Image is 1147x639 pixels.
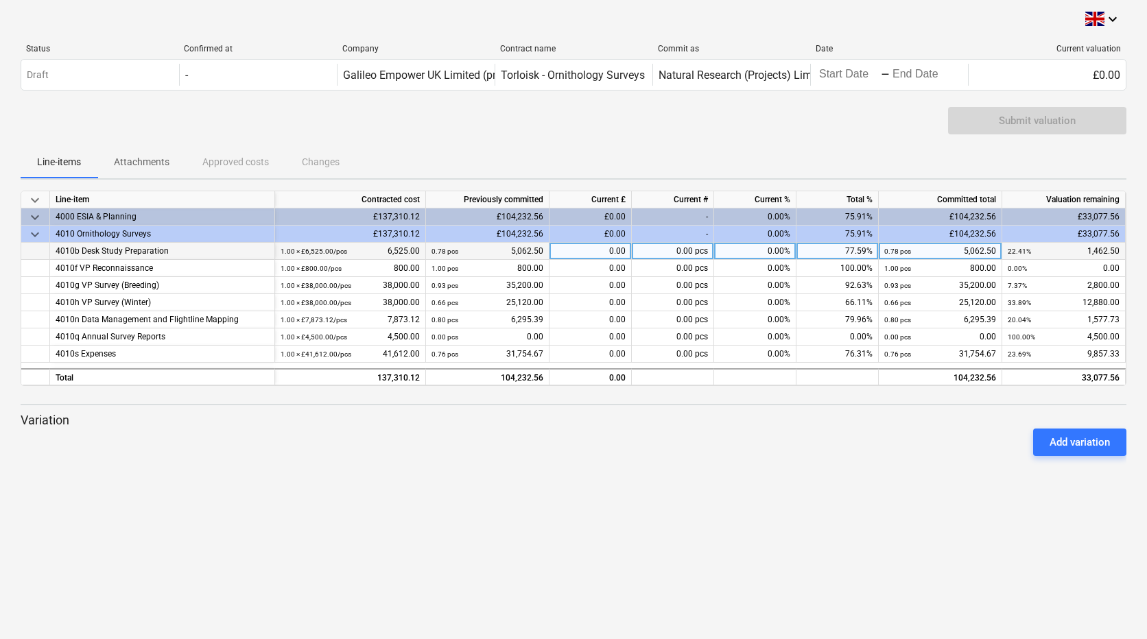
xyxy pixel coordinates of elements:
div: £104,232.56 [879,226,1002,243]
small: 7.37% [1008,282,1027,289]
div: 92.63% [796,277,879,294]
input: Start Date [816,65,881,84]
div: Add variation [1050,433,1110,451]
div: 9,857.33 [1008,346,1120,363]
div: 104,232.56 [431,370,543,387]
div: 0.00% [714,311,796,328]
div: 12,880.00 [1008,294,1120,311]
div: £0.00 [549,208,632,226]
small: 20.04% [1008,316,1031,324]
div: Line-item [50,191,275,208]
div: Status [26,44,173,53]
div: £137,310.12 [275,226,426,243]
small: 0.93 pcs [431,282,458,289]
div: 0.00% [714,277,796,294]
div: 6,295.39 [431,311,543,328]
div: Valuation remaining [1002,191,1126,208]
div: £137,310.12 [275,208,426,226]
small: 0.00 pcs [431,333,458,341]
div: 6,525.00 [281,243,420,260]
input: End Date [890,65,954,84]
div: Torloisk - Ornithology Surveys [501,69,645,82]
div: Natural Research (Projects) Limited [659,69,830,82]
small: 33.89% [1008,299,1031,306]
small: 0.66 pcs [884,299,911,306]
div: Total % [796,191,879,208]
div: - [881,71,890,79]
small: 22.41% [1008,248,1031,255]
div: 79.96% [796,311,879,328]
div: 25,120.00 [884,294,996,311]
div: 137,310.12 [281,370,420,387]
div: Commit as [658,44,805,53]
div: 33,077.56 [1008,370,1120,387]
div: Contract name [500,44,647,53]
div: Current valuation [974,44,1121,53]
div: 4010q Annual Survey Reports [56,328,269,346]
div: 0.00 [431,328,543,346]
div: 0.00 pcs [632,260,714,277]
div: Date [816,44,962,53]
div: 4010s Expenses [56,346,269,363]
small: 1.00 × £41,612.00 / pcs [281,350,351,358]
div: 0.00 pcs [632,277,714,294]
div: 7,873.12 [281,311,420,328]
div: 800.00 [281,260,420,277]
div: 100.00% [796,260,879,277]
div: 0.00 [1008,260,1120,277]
div: 5,062.50 [884,243,996,260]
div: 5,062.50 [431,243,543,260]
div: 4,500.00 [1008,328,1120,346]
small: 0.80 pcs [884,316,911,324]
div: 38,000.00 [281,277,420,294]
div: 0.00% [714,243,796,260]
small: 0.78 pcs [884,248,911,255]
div: 0.00% [714,346,796,363]
div: 0.00 pcs [632,328,714,346]
div: 31,754.67 [884,346,996,363]
small: 0.00% [1008,265,1027,272]
div: Company [342,44,489,53]
div: 0.00 [549,277,632,294]
div: 66.11% [796,294,879,311]
div: 4010 Ornithology Surveys [56,226,269,243]
div: 4,500.00 [281,328,420,346]
div: £33,077.56 [1002,208,1126,226]
div: Total [50,368,275,385]
button: Add variation [1033,429,1126,456]
div: 0.00 pcs [632,243,714,260]
div: Current % [714,191,796,208]
small: 1.00 × £4,500.00 / pcs [281,333,347,341]
div: Current £ [549,191,632,208]
small: 0.66 pcs [431,299,458,306]
small: 0.80 pcs [431,316,458,324]
div: 35,200.00 [884,277,996,294]
div: 0.00 [549,243,632,260]
div: Current # [632,191,714,208]
small: 1.00 × £6,525.00 / pcs [281,248,347,255]
div: Galileo Empower UK Limited (previously GGE Scotland Limited) [343,69,649,82]
div: 0.00% [796,328,879,346]
p: Variation [21,412,1126,429]
div: 4010h VP Survey (Winter) [56,294,269,311]
div: 0.00% [714,208,796,226]
div: 77.59% [796,243,879,260]
small: 1.00 × £800.00 / pcs [281,265,342,272]
div: 0.00 [549,328,632,346]
div: 38,000.00 [281,294,420,311]
div: 1,462.50 [1008,243,1120,260]
div: £0.00 [549,226,632,243]
div: 75.91% [796,208,879,226]
small: 0.76 pcs [884,350,911,358]
div: 2,800.00 [1008,277,1120,294]
div: 0.00 [549,311,632,328]
div: - [185,69,188,82]
div: 75.91% [796,226,879,243]
div: - [632,208,714,226]
div: £104,232.56 [879,208,1002,226]
div: - [632,226,714,243]
div: 0.00 pcs [632,311,714,328]
small: 1.00 × £7,873.12 / pcs [281,316,347,324]
div: 35,200.00 [431,277,543,294]
div: 0.00 [549,346,632,363]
